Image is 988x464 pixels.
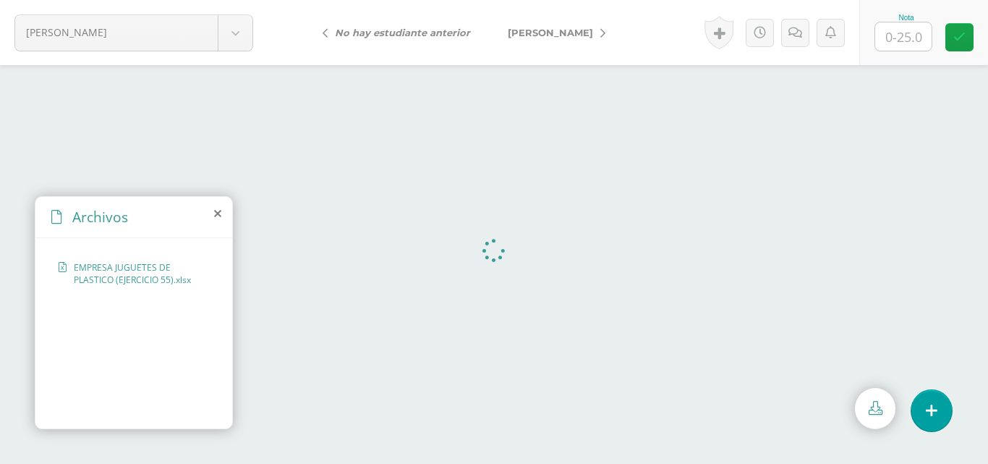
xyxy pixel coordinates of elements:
i: close [214,208,221,219]
i: No hay estudiante anterior [335,27,470,38]
span: [PERSON_NAME] [508,27,593,38]
span: [PERSON_NAME] [26,15,200,49]
input: 0-25.0 [875,22,932,51]
a: [PERSON_NAME] [15,15,252,51]
a: No hay estudiante anterior [311,15,489,50]
span: EMPRESA JUGUETES DE PLASTICO (EJERCICIO 55).xlsx [74,261,202,286]
a: [PERSON_NAME] [489,15,617,50]
div: Nota [874,14,938,22]
span: Archivos [72,207,128,227]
